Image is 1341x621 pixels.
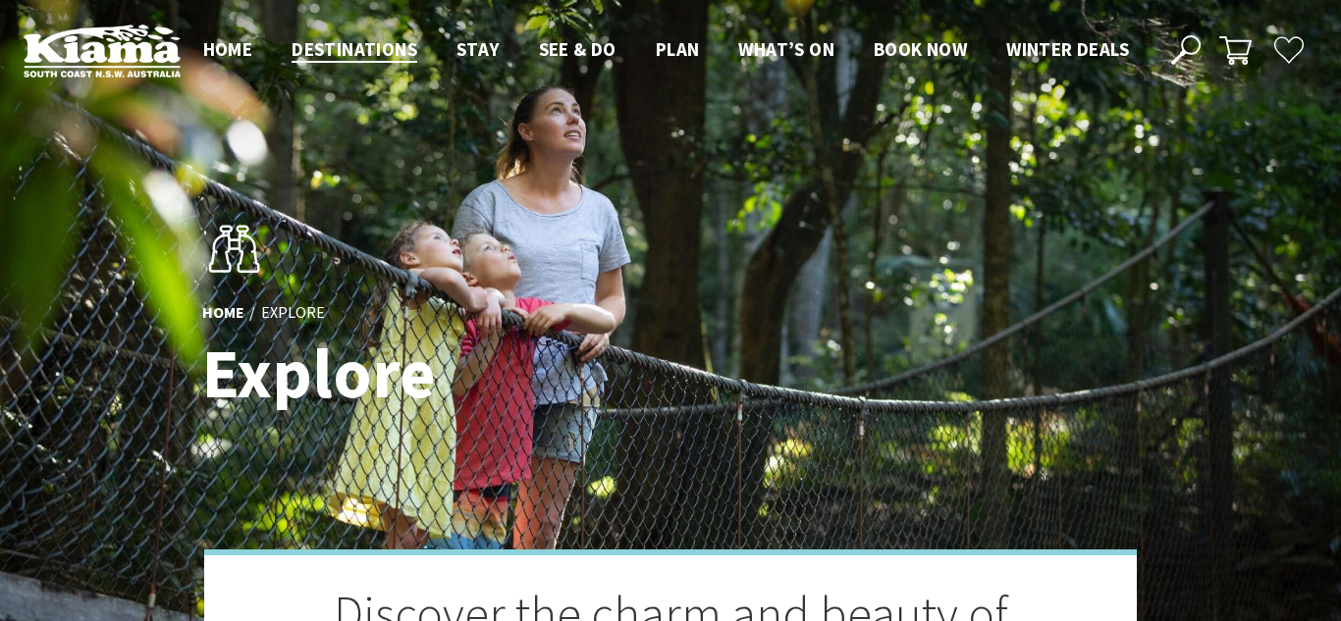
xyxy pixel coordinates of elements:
[261,300,325,326] li: Explore
[24,24,181,78] img: Kiama Logo
[539,37,617,61] span: See & Do
[292,37,417,61] span: Destinations
[202,336,757,411] h1: Explore
[1006,37,1129,61] span: Winter Deals
[874,37,967,61] span: Book now
[656,37,700,61] span: Plan
[184,34,1149,67] nav: Main Menu
[456,37,500,61] span: Stay
[738,37,834,61] span: What’s On
[202,302,244,324] a: Home
[203,37,253,61] span: Home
